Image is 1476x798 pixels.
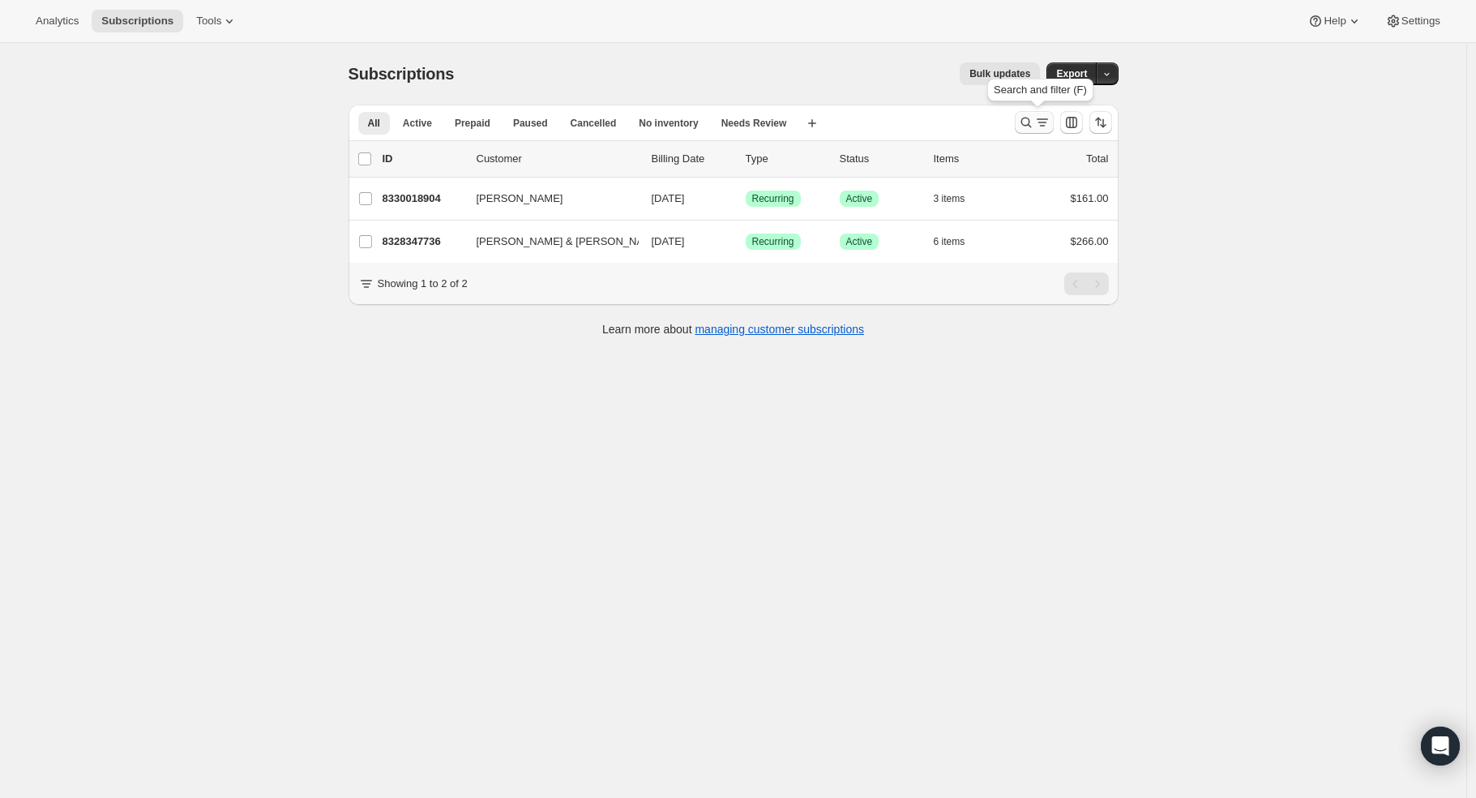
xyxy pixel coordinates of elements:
button: Tools [186,10,247,32]
div: Open Intercom Messenger [1421,727,1460,766]
p: Status [840,151,921,167]
span: Tools [196,15,221,28]
button: Analytics [26,10,88,32]
span: Recurring [752,235,794,248]
button: Settings [1375,10,1450,32]
div: Items [934,151,1015,167]
span: Subscriptions [349,65,455,83]
a: managing customer subscriptions [695,323,864,336]
button: Bulk updates [960,62,1040,85]
span: $266.00 [1071,235,1109,247]
span: 6 items [934,235,965,248]
p: Showing 1 to 2 of 2 [378,276,468,292]
span: No inventory [639,117,698,130]
span: 3 items [934,192,965,205]
span: Active [846,235,873,248]
button: [PERSON_NAME] [467,186,629,212]
div: 8330018904[PERSON_NAME][DATE]SuccessRecurringSuccessActive3 items$161.00 [383,187,1109,210]
span: [DATE] [652,192,685,204]
button: Help [1298,10,1371,32]
span: Paused [513,117,548,130]
div: IDCustomerBilling DateTypeStatusItemsTotal [383,151,1109,167]
span: Cancelled [571,117,617,130]
button: Customize table column order and visibility [1060,111,1083,134]
span: Recurring [752,192,794,205]
button: Sort the results [1089,111,1112,134]
button: [PERSON_NAME] & [PERSON_NAME] [467,229,629,255]
span: $161.00 [1071,192,1109,204]
p: 8328347736 [383,234,464,250]
button: 6 items [934,230,983,253]
button: Subscriptions [92,10,183,32]
span: [PERSON_NAME] & [PERSON_NAME] [477,234,663,250]
span: Prepaid [455,117,490,130]
button: Search and filter results [1015,111,1054,134]
span: Settings [1401,15,1440,28]
span: Subscriptions [101,15,173,28]
span: [PERSON_NAME] [477,191,563,207]
p: Billing Date [652,151,733,167]
span: All [368,117,380,130]
button: 3 items [934,187,983,210]
span: [DATE] [652,235,685,247]
p: Total [1086,151,1108,167]
div: 8328347736[PERSON_NAME] & [PERSON_NAME][DATE]SuccessRecurringSuccessActive6 items$266.00 [383,230,1109,253]
nav: Pagination [1064,272,1109,295]
span: Help [1324,15,1346,28]
button: Create new view [799,112,825,135]
span: Needs Review [721,117,787,130]
div: Type [746,151,827,167]
span: Bulk updates [969,67,1030,80]
p: Learn more about [602,321,864,337]
span: Analytics [36,15,79,28]
p: 8330018904 [383,191,464,207]
span: Active [846,192,873,205]
p: Customer [477,151,639,167]
span: Active [403,117,432,130]
p: ID [383,151,464,167]
button: Export [1046,62,1097,85]
span: Export [1056,67,1087,80]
